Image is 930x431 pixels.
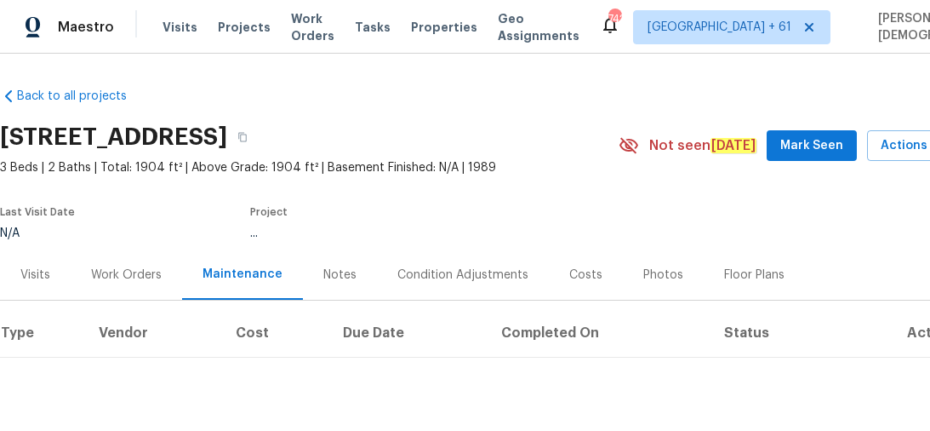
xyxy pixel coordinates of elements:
button: Mark Seen [767,130,857,162]
button: Copy Address [227,122,258,152]
span: [GEOGRAPHIC_DATA] + 61 [648,19,791,36]
span: Visits [163,19,197,36]
span: Project [250,207,288,217]
em: [DATE] [710,138,756,153]
th: Cost [222,309,330,357]
span: Mark Seen [780,135,843,157]
div: 742 [608,10,620,27]
th: Due Date [329,309,488,357]
span: Work Orders [291,10,334,44]
span: Tasks [355,21,391,33]
span: Not seen [649,137,756,154]
th: Vendor [85,309,222,357]
div: Visits [20,267,50,284]
div: Notes [323,267,357,284]
span: Maestro [58,19,114,36]
div: Floor Plans [724,267,785,284]
div: Maintenance [203,266,282,283]
div: Costs [569,267,602,284]
div: Work Orders [91,267,162,284]
th: Status [710,309,840,357]
div: Condition Adjustments [397,267,528,284]
span: Properties [411,19,477,36]
th: Completed On [488,309,710,357]
div: ... [250,227,577,239]
span: Geo Assignments [498,10,579,44]
span: Projects [218,19,271,36]
div: Photos [643,267,683,284]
